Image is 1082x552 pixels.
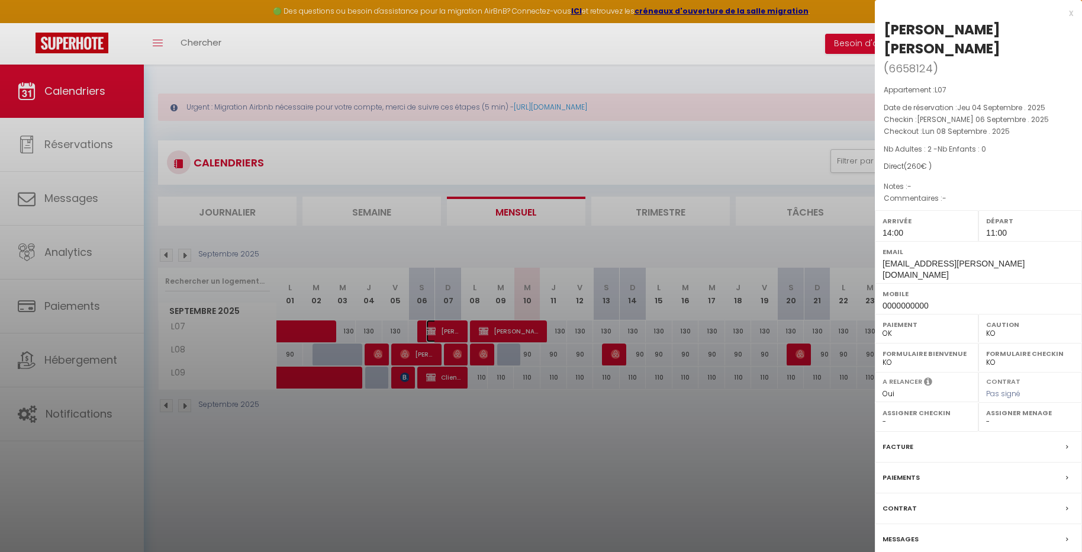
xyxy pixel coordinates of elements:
label: Caution [986,319,1074,330]
p: Checkin : [884,114,1073,126]
label: Assigner Menage [986,407,1074,419]
label: A relancer [883,377,922,387]
label: Paiements [883,471,920,484]
p: Checkout : [884,126,1073,137]
div: x [875,6,1073,20]
span: - [907,181,912,191]
label: Contrat [986,377,1020,384]
span: 6658124 [888,61,933,76]
span: ( € ) [904,161,932,171]
label: Contrat [883,502,917,515]
span: Pas signé [986,389,1020,399]
label: Formulaire Bienvenue [883,348,971,360]
label: Messages [883,533,919,545]
label: Facture [883,441,913,453]
label: Départ [986,215,1074,227]
span: [PERSON_NAME] 06 Septembre . 2025 [917,114,1049,124]
span: 11:00 [986,228,1007,238]
label: Assigner Checkin [883,407,971,419]
span: Jeu 04 Septembre . 2025 [957,102,1045,113]
span: Nb Enfants : 0 [938,144,986,154]
label: Email [883,246,1074,258]
button: Ouvrir le widget de chat LiveChat [9,5,45,40]
span: 0000000000 [883,301,929,310]
span: L07 [935,85,946,95]
label: Arrivée [883,215,971,227]
p: Commentaires : [884,192,1073,204]
p: Notes : [884,181,1073,192]
p: Date de réservation : [884,102,1073,114]
span: - [942,193,946,203]
i: Sélectionner OUI si vous souhaiter envoyer les séquences de messages post-checkout [924,377,932,390]
div: [PERSON_NAME] [PERSON_NAME] [884,20,1073,58]
p: Appartement : [884,84,1073,96]
label: Mobile [883,288,1074,300]
span: [EMAIL_ADDRESS][PERSON_NAME][DOMAIN_NAME] [883,259,1025,280]
label: Formulaire Checkin [986,348,1074,360]
label: Paiement [883,319,971,330]
div: Direct [884,161,1073,172]
span: Nb Adultes : 2 - [884,144,986,154]
span: 260 [907,161,921,171]
span: ( ) [884,60,938,76]
span: Lun 08 Septembre . 2025 [922,126,1010,136]
span: 14:00 [883,228,903,238]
